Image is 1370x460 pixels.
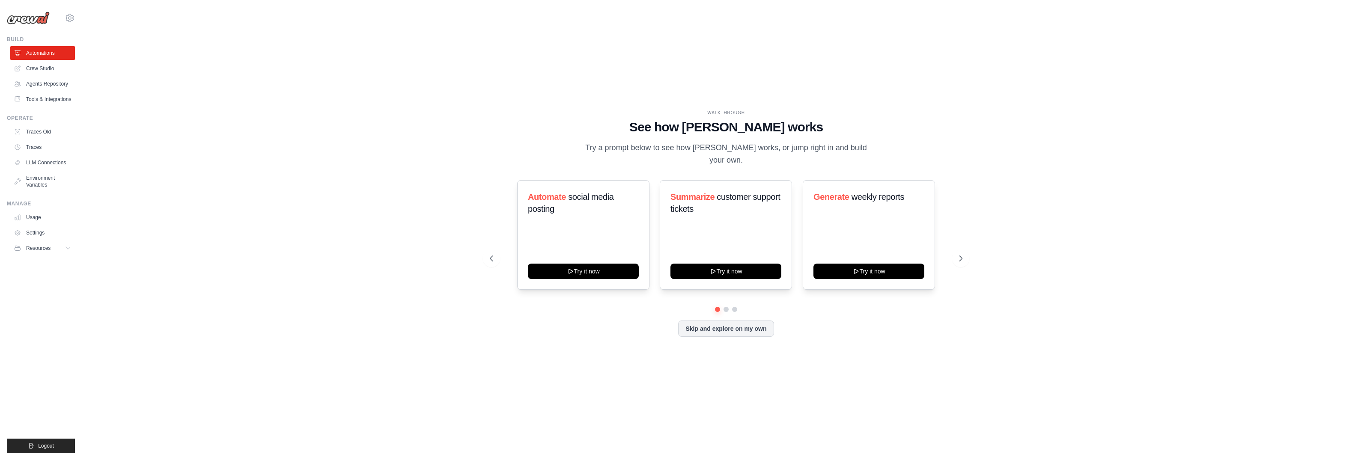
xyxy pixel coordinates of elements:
[813,264,924,279] button: Try it now
[10,46,75,60] a: Automations
[10,156,75,169] a: LLM Connections
[10,171,75,192] a: Environment Variables
[670,264,781,279] button: Try it now
[813,192,849,202] span: Generate
[528,192,566,202] span: Automate
[7,439,75,453] button: Logout
[490,119,962,135] h1: See how [PERSON_NAME] works
[528,192,614,214] span: social media posting
[7,200,75,207] div: Manage
[10,125,75,139] a: Traces Old
[490,110,962,116] div: WALKTHROUGH
[10,92,75,106] a: Tools & Integrations
[851,192,904,202] span: weekly reports
[7,115,75,122] div: Operate
[582,142,870,167] p: Try a prompt below to see how [PERSON_NAME] works, or jump right in and build your own.
[528,264,639,279] button: Try it now
[10,241,75,255] button: Resources
[10,211,75,224] a: Usage
[10,140,75,154] a: Traces
[38,442,54,449] span: Logout
[10,77,75,91] a: Agents Repository
[7,12,50,24] img: Logo
[678,321,774,337] button: Skip and explore on my own
[10,62,75,75] a: Crew Studio
[10,226,75,240] a: Settings
[670,192,780,214] span: customer support tickets
[670,192,715,202] span: Summarize
[26,245,51,252] span: Resources
[7,36,75,43] div: Build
